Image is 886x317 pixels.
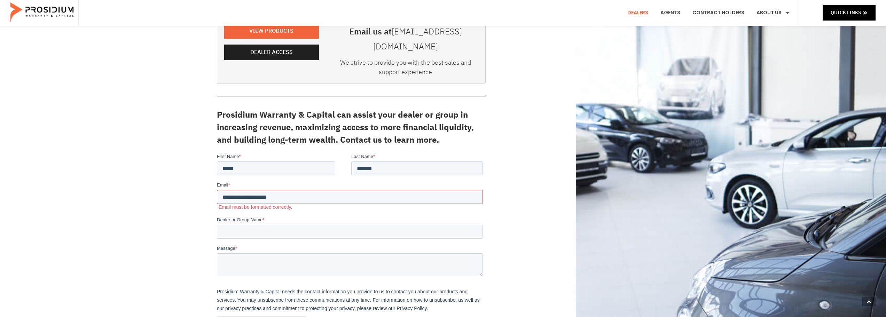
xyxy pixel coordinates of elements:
span: Quick Links [831,8,861,17]
a: View Products [224,23,319,39]
a: Dealer Access [224,45,319,60]
div: We strive to provide you with the best sales and support experience [333,58,478,80]
h3: Prosidium Warranty & Capital can assist your dealer or group in increasing revenue, maximizing ac... [217,109,486,146]
a: Quick Links [823,5,876,20]
span: Dealer Access [250,47,293,57]
a: [EMAIL_ADDRESS][DOMAIN_NAME] [373,25,462,53]
span: View Products [249,26,293,36]
h3: Email us at [333,24,478,54]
